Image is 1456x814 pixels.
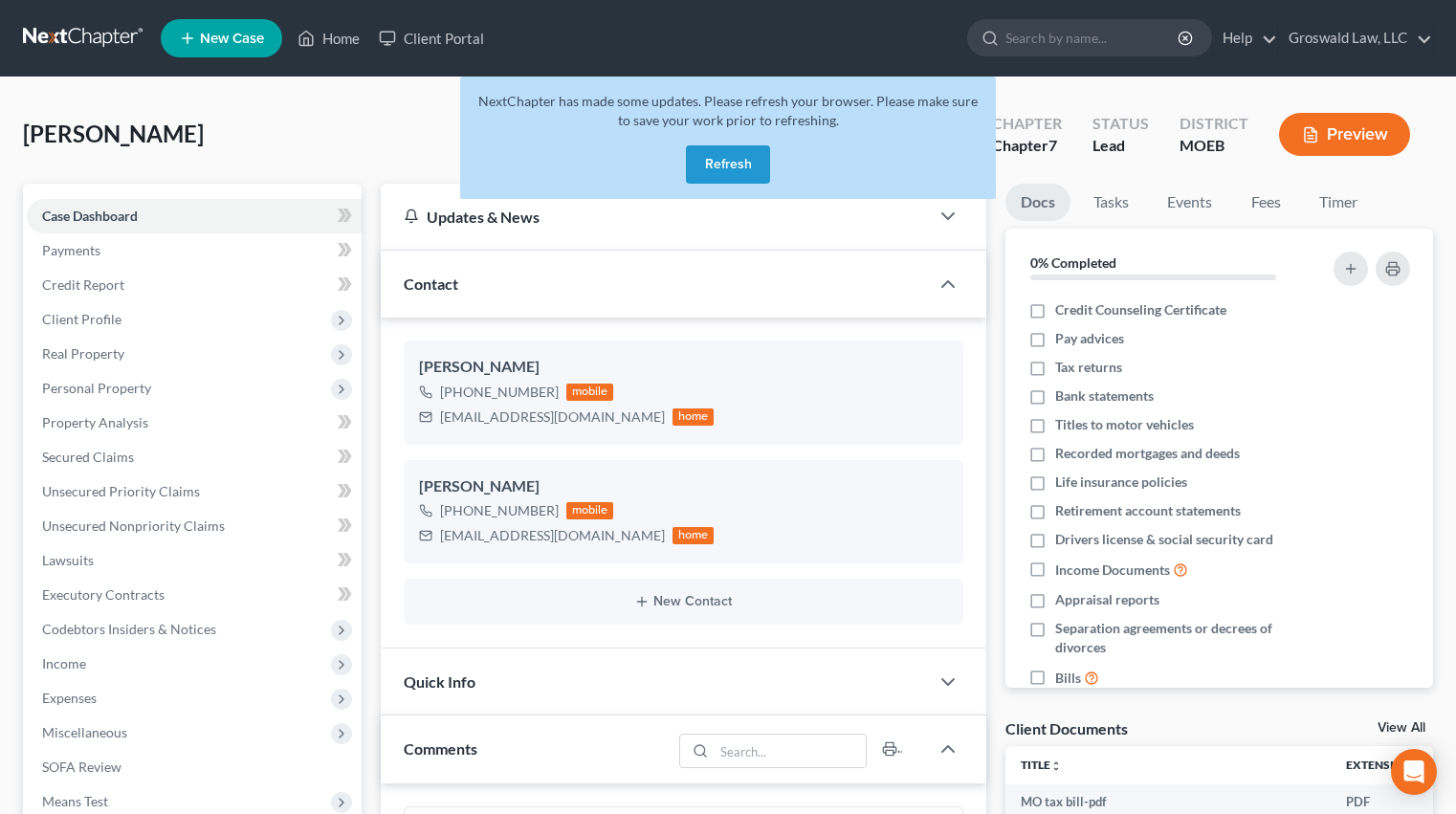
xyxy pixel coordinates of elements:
[715,735,867,767] input: Search...
[440,526,665,545] div: [EMAIL_ADDRESS][DOMAIN_NAME]
[42,345,124,362] span: Real Property
[419,594,949,609] button: New Contact
[27,233,362,268] a: Payments
[42,517,225,534] span: Unsecured Nonpriority Claims
[27,474,362,509] a: Unsecured Priority Claims
[1391,749,1437,795] div: Open Intercom Messenger
[288,21,369,55] a: Home
[673,408,715,426] div: home
[1378,721,1425,735] a: View All
[27,750,362,784] a: SOFA Review
[1092,135,1149,157] div: Lead
[42,483,200,499] span: Unsecured Priority Claims
[23,120,204,147] span: [PERSON_NAME]
[1055,473,1187,492] span: Life insurance policies
[369,21,494,55] a: Client Portal
[404,275,458,293] span: Contact
[42,414,148,430] span: Property Analysis
[686,145,770,184] button: Refresh
[1055,386,1154,406] span: Bank statements
[42,690,97,706] span: Expenses
[1055,530,1273,549] span: Drivers license & social security card
[1279,21,1432,55] a: Groswald Law, LLC
[42,208,138,224] span: Case Dashboard
[42,655,86,671] span: Income
[42,449,134,465] span: Secured Claims
[42,380,151,396] span: Personal Property
[1055,590,1159,609] span: Appraisal reports
[1048,136,1057,154] span: 7
[419,356,949,379] div: [PERSON_NAME]
[1055,669,1081,688] span: Bills
[1055,619,1310,657] span: Separation agreements or decrees of divorces
[27,543,362,578] a: Lawsuits
[1092,113,1149,135] div: Status
[1055,329,1124,348] span: Pay advices
[1152,184,1227,221] a: Events
[27,578,362,612] a: Executory Contracts
[42,552,94,568] span: Lawsuits
[440,407,665,427] div: [EMAIL_ADDRESS][DOMAIN_NAME]
[1180,135,1248,157] div: MOEB
[1180,113,1248,135] div: District
[27,509,362,543] a: Unsecured Nonpriority Claims
[1055,358,1122,377] span: Tax returns
[42,759,121,775] span: SOFA Review
[404,672,475,691] span: Quick Info
[1279,113,1410,156] button: Preview
[478,93,978,128] span: NextChapter has made some updates. Please refresh your browser. Please make sure to save your wor...
[440,383,559,402] div: [PHONE_NUMBER]
[42,311,121,327] span: Client Profile
[1005,718,1128,738] div: Client Documents
[42,793,108,809] span: Means Test
[440,501,559,520] div: [PHONE_NUMBER]
[1050,760,1062,772] i: unfold_more
[42,586,165,603] span: Executory Contracts
[566,384,614,401] div: mobile
[673,527,715,544] div: home
[1346,758,1423,772] a: Extensionunfold_more
[992,113,1062,135] div: Chapter
[27,406,362,440] a: Property Analysis
[42,621,216,637] span: Codebtors Insiders & Notices
[1213,21,1277,55] a: Help
[1021,758,1062,772] a: Titleunfold_more
[566,502,614,519] div: mobile
[42,276,124,293] span: Credit Report
[1005,184,1070,221] a: Docs
[1030,254,1116,271] strong: 0% Completed
[1005,20,1180,55] input: Search by name...
[1078,184,1144,221] a: Tasks
[42,724,127,740] span: Miscellaneous
[1055,300,1226,319] span: Credit Counseling Certificate
[1304,184,1373,221] a: Timer
[1235,184,1296,221] a: Fees
[27,268,362,302] a: Credit Report
[992,135,1062,157] div: Chapter
[1055,561,1170,580] span: Income Documents
[42,242,100,258] span: Payments
[1055,415,1194,434] span: Titles to motor vehicles
[1055,501,1241,520] span: Retirement account statements
[27,440,362,474] a: Secured Claims
[1055,444,1240,463] span: Recorded mortgages and deeds
[404,739,477,758] span: Comments
[419,475,949,498] div: [PERSON_NAME]
[404,207,907,227] div: Updates & News
[200,32,264,46] span: New Case
[27,199,362,233] a: Case Dashboard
